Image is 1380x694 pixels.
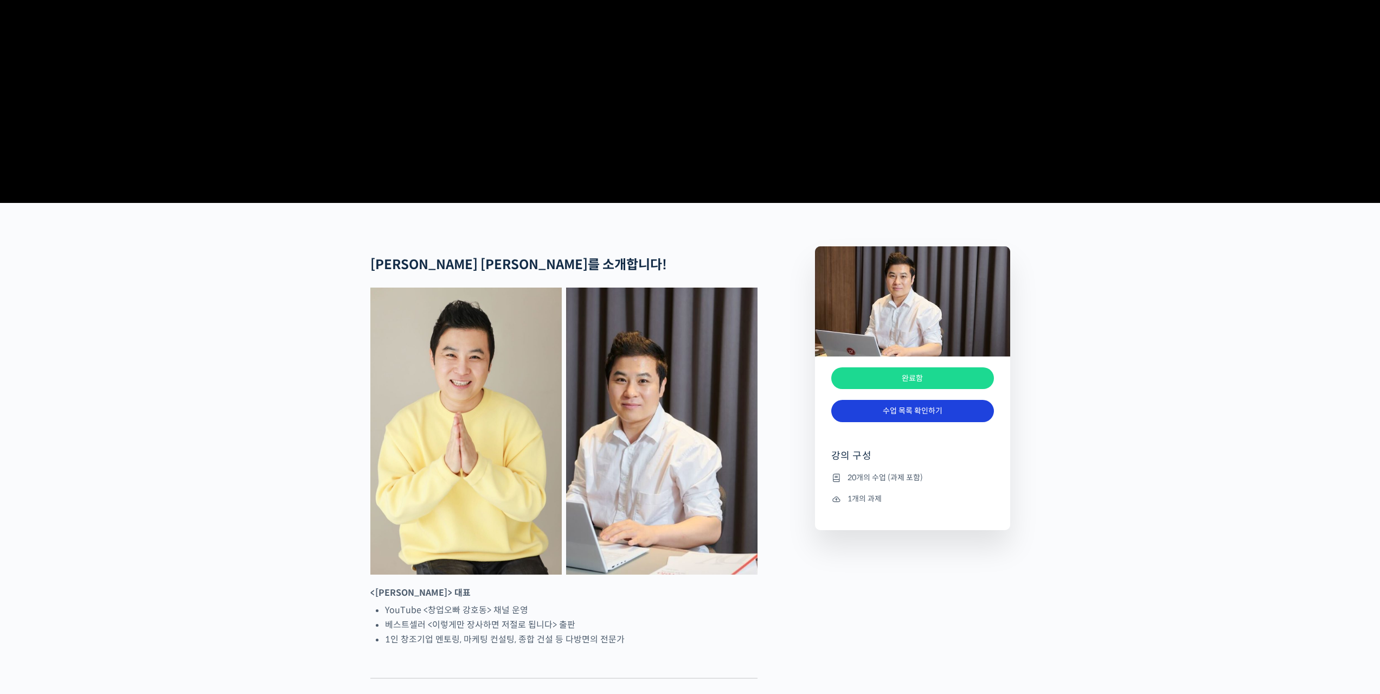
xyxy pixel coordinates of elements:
[385,632,758,647] li: 1인 창조기업 멘토링, 마케팅 컨설팅, 종합 건설 등 다방면의 전문가
[168,360,181,369] span: 설정
[370,257,758,273] h2: [PERSON_NAME] [PERSON_NAME]를 소개합니다!
[831,400,994,422] a: 수업 목록 확인하기
[385,617,758,632] li: 베스트셀러 <이렇게만 장사하면 저절로 됩니다> 출판
[385,603,758,617] li: YouTube <창업오빠 강호동> 채널 운영
[140,344,208,371] a: 설정
[831,471,994,484] li: 20개의 수업 (과제 포함)
[99,361,112,370] span: 대화
[831,449,994,471] h4: 강의 구성
[34,360,41,369] span: 홈
[72,344,140,371] a: 대화
[831,367,994,390] div: 완료함
[3,344,72,371] a: 홈
[370,587,471,599] strong: <[PERSON_NAME]> 대표
[831,493,994,506] li: 1개의 과제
